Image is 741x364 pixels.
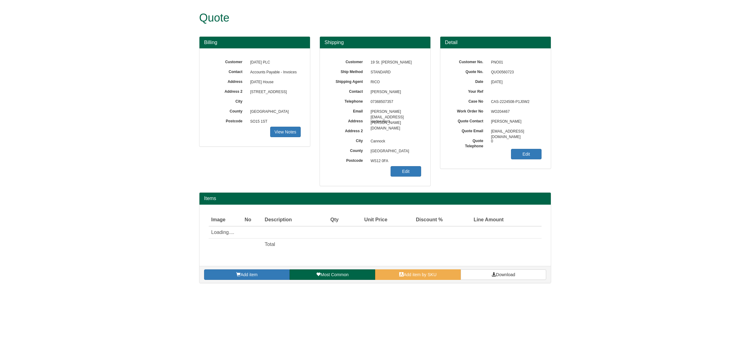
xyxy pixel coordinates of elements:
[247,67,301,77] span: Accounts Payable - Invoices
[262,214,318,226] th: Description
[247,58,301,67] span: [DATE] PLC
[209,107,247,114] label: County
[247,77,301,87] span: [DATE] House
[450,87,488,94] label: Your Ref
[318,214,341,226] th: Qty
[329,137,367,144] label: City
[329,87,367,94] label: Contact
[209,97,247,104] label: City
[329,107,367,114] label: Email
[450,97,488,104] label: Case No
[450,77,488,84] label: Date
[209,58,247,65] label: Customer
[329,146,367,153] label: County
[367,97,421,107] span: 07368507357
[450,107,488,114] label: Work Order No
[242,214,262,226] th: No
[209,214,242,226] th: Image
[262,239,318,251] td: Total
[367,137,421,146] span: Cannock
[367,77,421,87] span: RICO
[209,87,247,94] label: Address 2
[367,146,421,156] span: [GEOGRAPHIC_DATA]
[329,77,367,84] label: Shipping Agent
[329,127,367,134] label: Address 2
[450,117,488,124] label: Quote Contact
[209,77,247,84] label: Address
[488,127,542,137] span: [EMAIL_ADDRESS][DOMAIN_NAME]
[324,40,426,45] h3: Shipping
[329,67,367,75] label: Ship Method
[241,272,257,277] span: Add item
[450,127,488,134] label: Quote Email
[367,87,421,97] span: [PERSON_NAME]
[247,87,301,97] span: [STREET_ADDRESS]
[247,117,301,127] span: SO15 1ST
[367,107,421,117] span: [PERSON_NAME][EMAIL_ADDRESS][PERSON_NAME][DOMAIN_NAME]
[367,67,421,77] span: STANDARD
[247,107,301,117] span: [GEOGRAPHIC_DATA]
[445,40,546,45] h3: Detail
[491,109,510,114] span: WO204467
[329,117,367,124] label: Address
[488,77,542,87] span: [DATE]
[450,58,488,65] label: Customer No.
[367,117,421,127] span: Hednesford
[367,156,421,166] span: WS12 0FA
[270,127,301,137] a: View Notes
[488,97,542,107] span: CAS-2224508-P1J0W2
[488,58,542,67] span: PNO01
[209,226,506,239] td: Loading....
[329,97,367,104] label: Telephone
[367,58,421,67] span: 19 St. [PERSON_NAME]
[204,196,546,201] h2: Items
[320,272,349,277] span: Most Common
[341,214,390,226] th: Unit Price
[329,58,367,65] label: Customer
[450,67,488,75] label: Quote No.
[488,137,542,146] span: 0
[488,117,542,127] span: [PERSON_NAME]
[496,272,515,277] span: Download
[329,156,367,163] label: Postcode
[511,149,542,159] a: Edit
[204,40,305,45] h3: Billing
[209,117,247,124] label: Postcode
[209,67,247,75] label: Contact
[488,67,542,77] span: QUO0560723
[445,214,506,226] th: Line Amount
[390,214,446,226] th: Discount %
[199,12,528,24] h1: Quote
[391,166,421,177] a: Edit
[450,137,488,149] label: Quote Telephone
[404,272,437,277] span: Add item by SKU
